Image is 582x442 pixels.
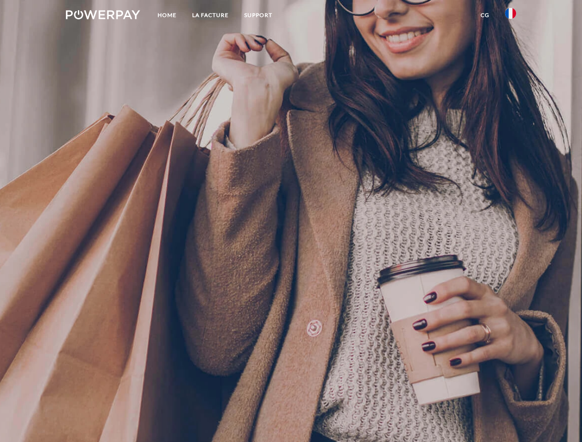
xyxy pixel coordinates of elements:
[150,7,184,23] a: Home
[66,10,140,19] img: logo-powerpay-white.svg
[473,7,497,23] a: CG
[236,7,280,23] a: Support
[184,7,236,23] a: LA FACTURE
[505,8,516,19] img: fr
